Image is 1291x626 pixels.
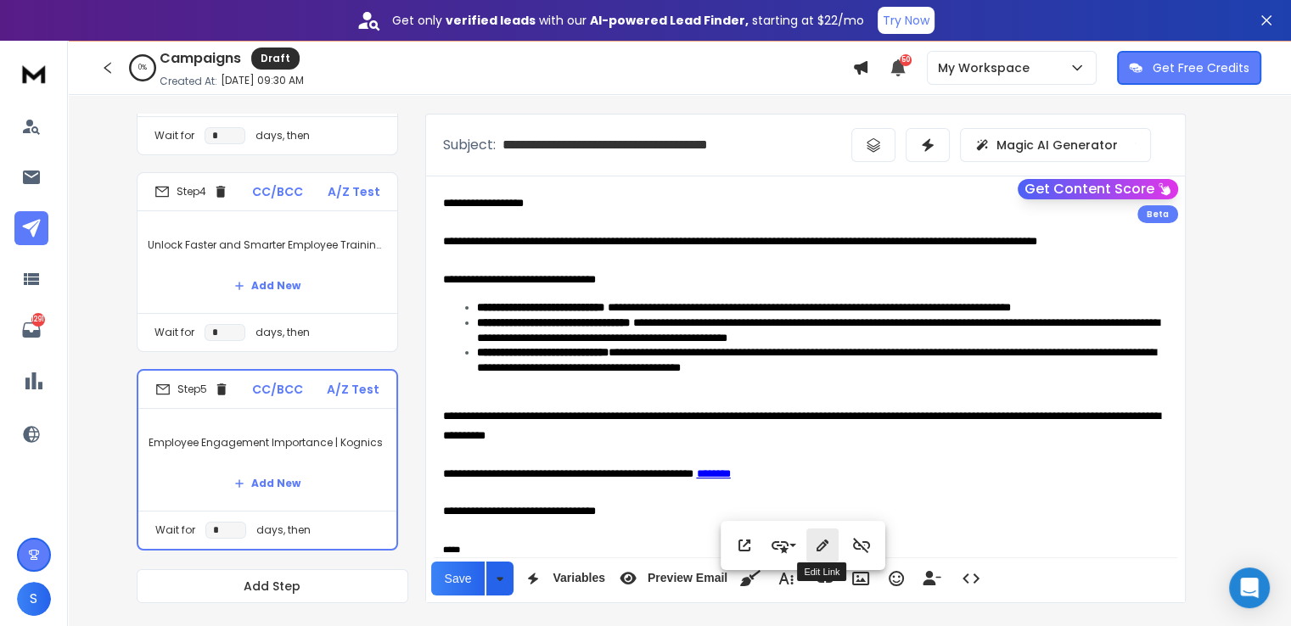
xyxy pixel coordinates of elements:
button: Save [431,562,486,595]
button: Unlink [845,528,878,562]
button: Clean HTML [734,562,766,595]
p: Unlock Faster and Smarter Employee Training | Kognics [148,221,387,269]
button: S [17,582,51,616]
p: Employee Engagement Importance | Kognics [149,419,386,467]
span: 50 [900,54,912,66]
button: Magic AI Generator [960,128,1151,162]
p: Wait for [155,523,195,537]
button: Emoticons [880,562,912,595]
p: Get Free Credits [1153,59,1249,76]
span: Preview Email [644,571,731,585]
p: Created At: [160,75,217,88]
strong: AI-powered Lead Finder, [590,12,749,29]
div: Draft [251,48,300,70]
h1: Campaigns [160,48,241,69]
p: Get only with our starting at $22/mo [392,12,864,29]
button: Add Step [137,569,408,603]
p: days, then [255,326,310,339]
p: Try Now [883,12,929,29]
button: Style [767,528,800,562]
p: 1291 [31,313,45,327]
div: Open Intercom Messenger [1229,567,1270,608]
p: CC/BCC [252,381,303,398]
p: 0 % [138,63,147,73]
a: 1291 [14,313,48,347]
button: Open Link [728,528,761,562]
p: [DATE] 09:30 AM [221,74,304,87]
p: My Workspace [938,59,1036,76]
div: Step 5 [155,382,229,397]
li: Step5CC/BCCA/Z TestEmployee Engagement Importance | KognicsAdd NewWait fordays, then [137,369,398,551]
img: logo [17,58,51,89]
p: Wait for [154,129,194,143]
button: Preview Email [612,562,731,595]
button: Insert Image (Ctrl+P) [845,562,877,595]
p: CC/BCC [252,183,303,200]
p: Wait for [154,326,194,339]
button: Variables [517,562,609,595]
p: A/Z Test [328,183,380,200]
button: Insert Unsubscribe Link [916,562,948,595]
button: Get Free Credits [1117,51,1261,85]
div: Step 4 [154,184,228,199]
strong: verified leads [446,12,536,29]
p: Subject: [443,135,496,155]
button: Try Now [878,7,935,34]
li: Step4CC/BCCA/Z TestUnlock Faster and Smarter Employee Training | KognicsAdd NewWait fordays, then [137,172,398,352]
div: Edit Link [797,562,846,581]
button: Code View [955,562,987,595]
span: Variables [549,571,609,585]
button: Add New [221,467,314,500]
div: Beta [1137,205,1178,223]
button: Get Content Score [1018,179,1178,199]
p: days, then [255,129,310,143]
p: days, then [256,523,311,537]
button: More Text [770,562,802,595]
p: A/Z Test [327,381,379,398]
p: Magic AI Generator [996,137,1118,154]
button: Add New [221,269,314,303]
